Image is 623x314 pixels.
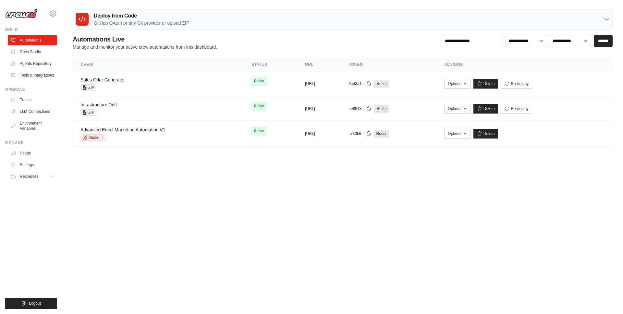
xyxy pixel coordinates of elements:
th: Token [341,58,436,71]
a: Agents Repository [8,58,57,69]
span: ZIP [80,109,96,116]
button: Options [444,79,470,89]
a: Reset [374,105,389,113]
h3: Deploy from Code [94,12,189,20]
a: Delete [473,104,498,114]
button: Resources [8,171,57,182]
button: Options [444,104,470,114]
a: Usage [8,148,57,158]
th: Status [244,58,297,71]
a: Advanced Email Marketing Automation V1 [80,127,165,132]
a: Environment Variables [8,118,57,134]
button: Options [444,129,470,139]
th: URL [297,58,341,71]
button: 9ad3a1... [348,81,371,86]
div: Build [5,27,57,32]
p: Manage and monitor your active crew automations from this dashboard. [73,44,217,50]
a: Delete [473,79,498,89]
h2: Automations Live [73,35,217,44]
span: Logout [29,301,41,306]
a: LLM Connections [8,106,57,117]
a: Reset [374,130,389,138]
a: Reset [374,80,389,88]
button: Re-deploy [501,104,532,114]
p: GitHub OAuth or any Git provider or upload ZIP [94,20,189,26]
span: Online [251,102,267,111]
div: Operate [5,87,57,92]
span: Online [251,127,267,136]
a: Automations [8,35,57,45]
span: Resources [20,174,38,179]
a: Tools & Integrations [8,70,57,80]
button: c733b9... [348,131,371,136]
div: Manage [5,140,57,145]
a: Crew Studio [8,47,57,57]
a: Delete [473,129,498,139]
button: Logout [5,298,57,309]
a: Infrastructure Drift [80,102,117,107]
th: Crew [73,58,244,71]
button: Re-deploy [501,79,532,89]
span: Online [251,77,267,86]
a: Studio [80,134,106,141]
span: ZIP [80,84,96,91]
img: Logo [5,9,38,18]
a: Sales Offer Generator [80,77,125,82]
button: ee8913... [348,106,371,111]
a: Settings [8,160,57,170]
a: Traces [8,95,57,105]
th: Actions [436,58,613,71]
